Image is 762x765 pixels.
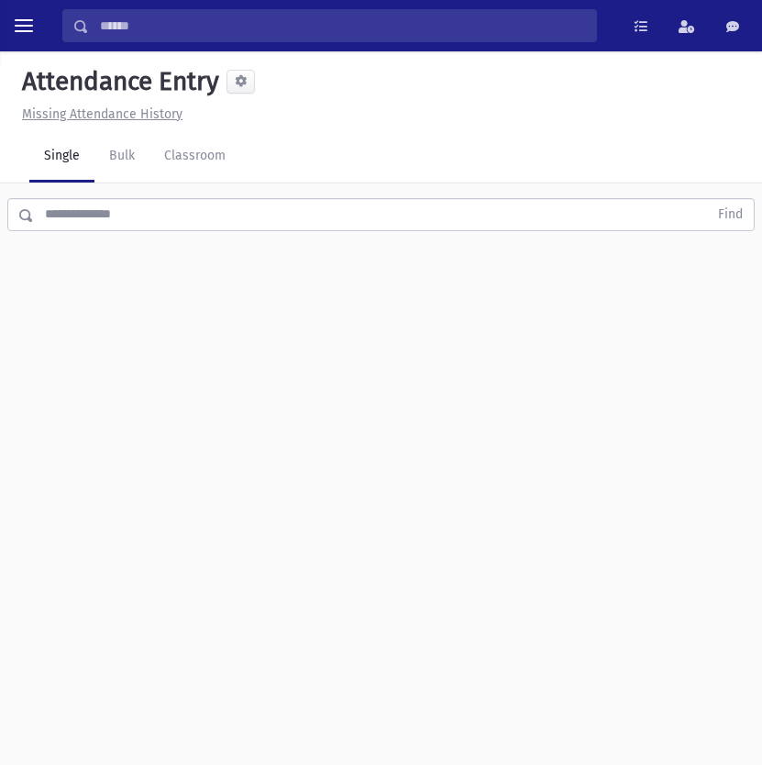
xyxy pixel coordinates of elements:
[7,9,40,42] button: toggle menu
[149,131,240,183] a: Classroom
[707,199,754,230] button: Find
[29,131,94,183] a: Single
[15,106,182,122] a: Missing Attendance History
[22,106,182,122] u: Missing Attendance History
[15,66,219,97] h5: Attendance Entry
[94,131,149,183] a: Bulk
[89,9,596,42] input: Search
